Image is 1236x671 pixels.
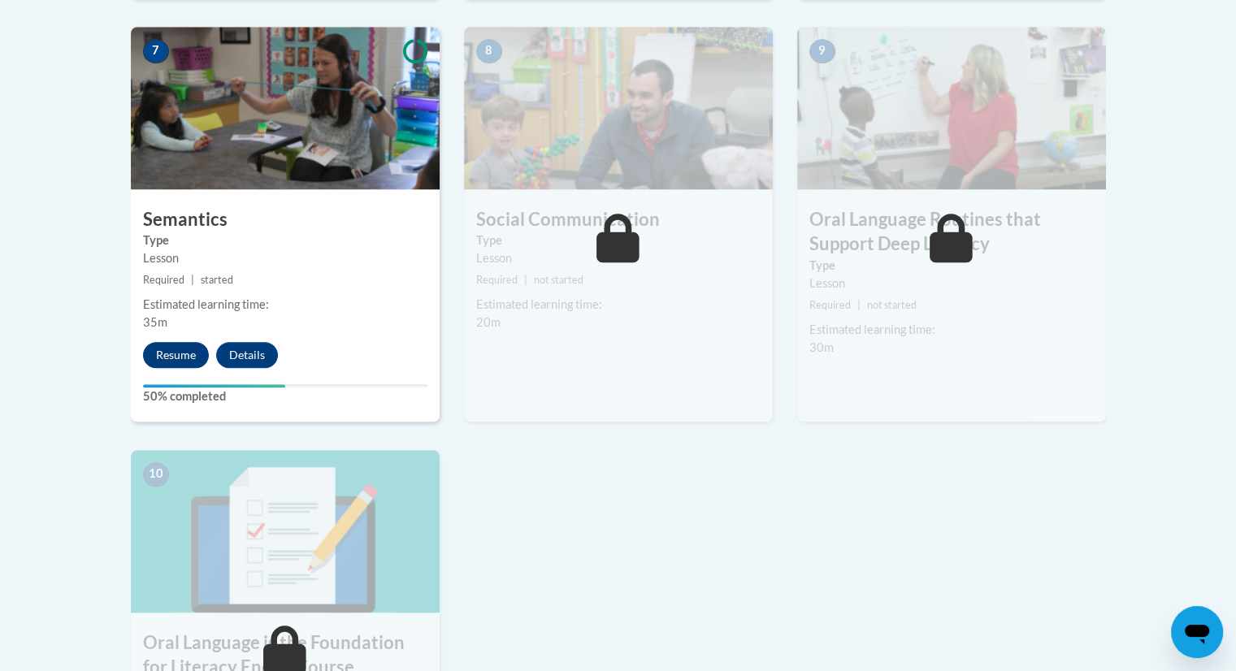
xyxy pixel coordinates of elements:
div: Estimated learning time: [143,296,427,314]
span: Required [476,274,518,286]
span: 35m [143,315,167,329]
h3: Social Communication [464,207,773,232]
span: 10 [143,462,169,487]
h3: Semantics [131,207,440,232]
div: Lesson [476,249,761,267]
span: started [201,274,233,286]
div: Estimated learning time: [476,296,761,314]
iframe: Button to launch messaging window [1171,606,1223,658]
span: 20m [476,315,501,329]
span: not started [867,299,917,311]
h3: Oral Language Routines that Support Deep Literacy [797,207,1106,258]
img: Course Image [464,27,773,189]
img: Course Image [797,27,1106,189]
img: Course Image [131,450,440,613]
label: Type [809,257,1094,275]
button: Details [216,342,278,368]
label: 50% completed [143,387,427,405]
span: 8 [476,39,502,63]
div: Estimated learning time: [809,321,1094,339]
span: 7 [143,39,169,63]
label: Type [476,232,761,249]
div: Lesson [809,275,1094,292]
div: Your progress [143,384,285,387]
span: | [857,299,861,311]
span: | [191,274,194,286]
img: Course Image [131,27,440,189]
span: 9 [809,39,835,63]
span: | [524,274,527,286]
span: 30m [809,340,834,354]
span: not started [534,274,583,286]
label: Type [143,232,427,249]
div: Lesson [143,249,427,267]
span: Required [143,274,184,286]
span: Required [809,299,851,311]
button: Resume [143,342,209,368]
